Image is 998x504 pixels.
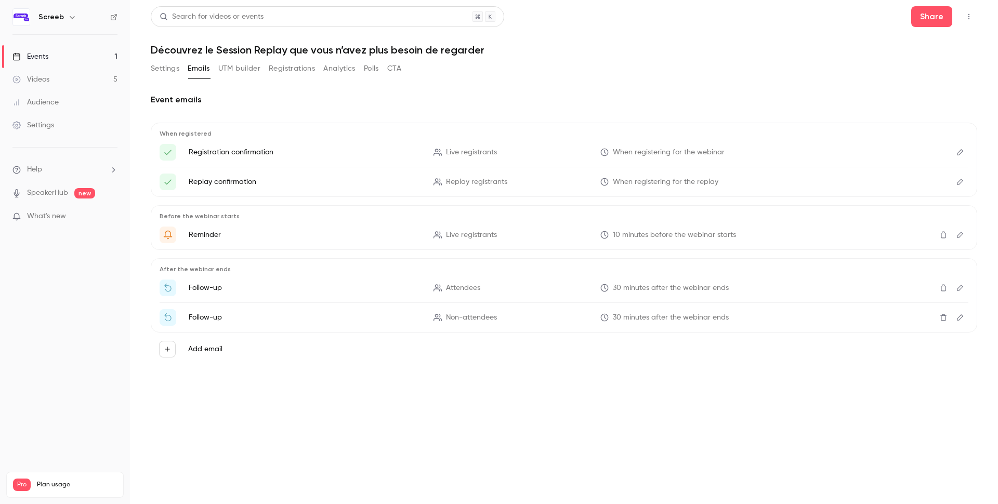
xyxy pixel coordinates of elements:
[38,12,64,22] h6: Screeb
[189,283,421,293] p: Follow-up
[935,309,952,326] button: Delete
[446,312,497,323] span: Non-attendees
[189,147,421,157] p: Registration confirmation
[160,227,968,243] li: {{ event_name }} is about to go live
[446,177,507,188] span: Replay registrants
[151,94,977,106] h2: Event emails
[13,479,31,491] span: Pro
[364,60,379,77] button: Polls
[952,144,968,161] button: Edit
[160,265,968,273] p: After the webinar ends
[613,177,718,188] span: When registering for the replay
[151,60,179,77] button: Settings
[12,74,49,85] div: Videos
[160,144,968,161] li: Here's your access link to {{ event_name }}!
[613,147,725,158] span: When registering for the webinar
[446,147,497,158] span: Live registrants
[189,312,421,323] p: Follow-up
[37,481,117,489] span: Plan usage
[446,283,480,294] span: Attendees
[952,280,968,296] button: Edit
[160,11,264,22] div: Search for videos or events
[13,9,30,25] img: Screeb
[160,174,968,190] li: Replay vidéo - Présentation de la nouvelle plateforme Screeb !
[160,212,968,220] p: Before the webinar starts
[27,164,42,175] span: Help
[12,97,59,108] div: Audience
[446,230,497,241] span: Live registrants
[74,188,95,198] span: new
[160,129,968,138] p: When registered
[188,60,209,77] button: Emails
[189,230,421,240] p: Reminder
[613,312,729,323] span: 30 minutes after the webinar ends
[952,227,968,243] button: Edit
[105,212,117,221] iframe: Noticeable Trigger
[935,280,952,296] button: Delete
[935,227,952,243] button: Delete
[613,283,729,294] span: 30 minutes after the webinar ends
[269,60,315,77] button: Registrations
[323,60,356,77] button: Analytics
[188,344,222,354] label: Add email
[218,60,260,77] button: UTM builder
[387,60,401,77] button: CTA
[27,188,68,198] a: SpeakerHub
[189,177,421,187] p: Replay confirmation
[12,120,54,130] div: Settings
[160,280,968,296] li: Thanks for attending {{ event_name }}
[160,309,968,326] li: Watch the replay of {{ event_name }}
[911,6,952,27] button: Share
[12,164,117,175] li: help-dropdown-opener
[613,230,736,241] span: 10 minutes before the webinar starts
[151,44,977,56] h1: Découvrez le Session Replay que vous n’avez plus besoin de regarder
[952,174,968,190] button: Edit
[952,309,968,326] button: Edit
[27,211,66,222] span: What's new
[12,51,48,62] div: Events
